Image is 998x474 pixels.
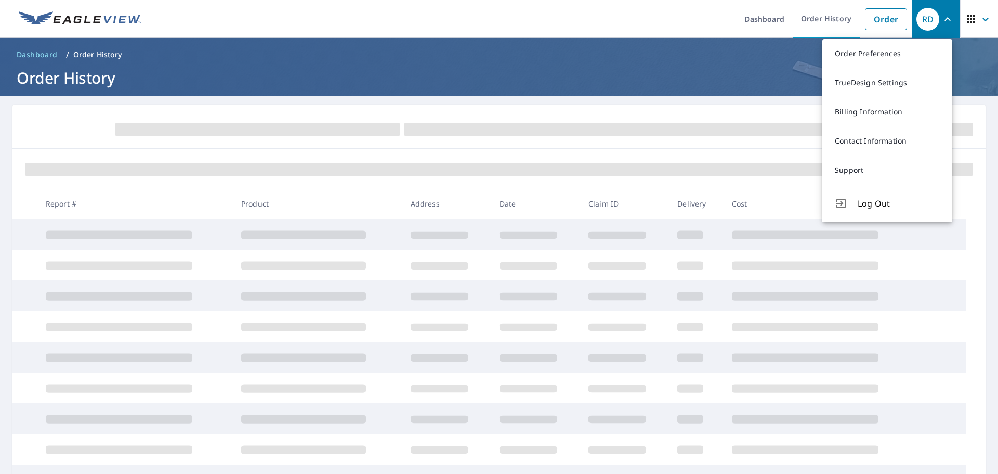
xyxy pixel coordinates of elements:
img: EV Logo [19,11,141,27]
span: Log Out [858,197,940,210]
th: Claim ID [580,188,669,219]
a: Dashboard [12,46,62,63]
a: Support [822,156,952,185]
p: Order History [73,49,122,60]
a: Order [865,8,907,30]
div: RD [916,8,939,31]
a: Contact Information [822,126,952,156]
a: Order Preferences [822,39,952,68]
h1: Order History [12,67,986,88]
th: Report # [37,188,233,219]
span: Dashboard [17,49,58,60]
a: Billing Information [822,97,952,126]
nav: breadcrumb [12,46,986,63]
th: Delivery [669,188,723,219]
a: TrueDesign Settings [822,68,952,97]
th: Cost [724,188,919,219]
th: Date [491,188,580,219]
th: Product [233,188,402,219]
th: Address [402,188,491,219]
li: / [66,48,69,61]
button: Log Out [822,185,952,222]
